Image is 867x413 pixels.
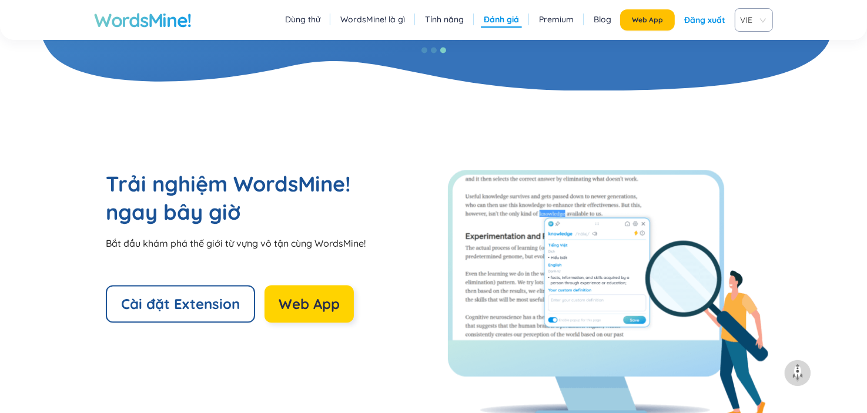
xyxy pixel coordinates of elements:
[632,15,663,25] span: Web App
[106,285,255,323] button: Cài đặt Extension
[94,8,192,32] a: WordsMine!
[539,14,574,25] a: Premium
[425,14,464,25] a: Tính năng
[121,294,240,313] span: Cài đặt Extension
[684,9,725,31] div: Đăng xuất
[421,47,427,53] button: 1
[594,14,611,25] a: Blog
[788,364,807,382] img: to top
[340,14,405,25] a: WordsMine! là gì
[106,237,434,250] div: Bắt đầu khám phá thế giới từ vựng vô tận cùng WordsMine!
[279,294,340,313] span: Web App
[484,14,519,25] a: Đánh giá
[106,170,359,226] h2: Trải nghiệm WordsMine! ngay bây giờ
[440,47,446,53] button: 3
[740,11,763,29] span: VIE
[431,47,437,53] button: 2
[265,285,354,323] button: Web App
[620,9,675,31] button: Web App
[285,14,320,25] a: Dùng thử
